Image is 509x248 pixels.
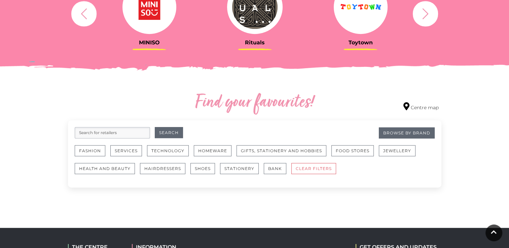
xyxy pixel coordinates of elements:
[140,163,185,174] button: Hairdressers
[264,163,291,181] a: Bank
[207,39,303,46] h3: Rituals
[291,163,336,174] button: CLEAR FILTERS
[264,163,286,174] button: Bank
[75,127,150,138] input: Search for retailers
[190,163,215,174] button: Shoes
[403,102,439,111] a: Centre map
[190,163,220,181] a: Shoes
[110,145,142,156] button: Services
[237,145,326,156] button: Gifts, Stationery and Hobbies
[194,145,237,163] a: Homeware
[379,145,421,163] a: Jewellery
[331,145,374,156] button: Food Stores
[313,39,408,46] h3: Toytown
[155,127,183,138] button: Search
[140,163,190,181] a: Hairdressers
[147,145,194,163] a: Technology
[379,127,435,138] a: Browse By Brand
[75,163,140,181] a: Health and Beauty
[331,145,379,163] a: Food Stores
[147,145,189,156] button: Technology
[132,92,377,114] h2: Find your favourites!
[102,39,197,46] h3: MINISO
[75,145,105,156] button: Fashion
[75,163,135,174] button: Health and Beauty
[379,145,415,156] button: Jewellery
[237,145,331,163] a: Gifts, Stationery and Hobbies
[220,163,259,174] button: Stationery
[194,145,231,156] button: Homeware
[110,145,147,163] a: Services
[291,163,341,181] a: CLEAR FILTERS
[75,145,110,163] a: Fashion
[220,163,264,181] a: Stationery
